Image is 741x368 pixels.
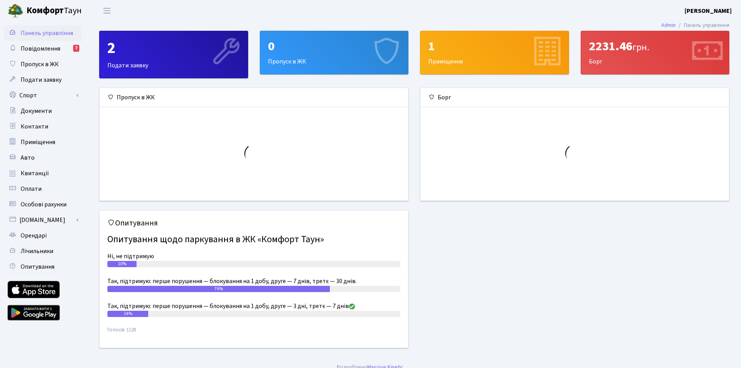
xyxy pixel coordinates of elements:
[21,185,42,193] span: Оплати
[4,88,82,103] a: Спорт
[4,212,82,228] a: [DOMAIN_NAME]
[99,31,248,78] a: 2Подати заявку
[100,31,248,78] div: Подати заявку
[21,262,54,271] span: Опитування
[4,181,82,197] a: Оплати
[268,39,401,54] div: 0
[107,286,330,292] div: 76%
[4,72,82,88] a: Подати заявку
[21,231,47,240] span: Орендарі
[100,88,408,107] div: Пропуск в ЖК
[4,25,82,41] a: Панель управління
[632,40,649,54] span: грн.
[73,45,79,52] div: 7
[21,138,55,146] span: Приміщення
[26,4,82,18] span: Таун
[107,261,137,267] div: 10%
[21,247,53,255] span: Лічильники
[260,31,409,74] a: 0Пропуск в ЖК
[4,56,82,72] a: Пропуск в ЖК
[428,39,561,54] div: 1
[685,7,732,15] b: [PERSON_NAME]
[107,252,400,261] div: Ні, не підтримую
[21,122,48,131] span: Контакти
[685,6,732,16] a: [PERSON_NAME]
[107,276,400,286] div: Так, підтримую: перше порушення — блокування на 1 добу, друге — 7 днів, третє — 30 днів.
[8,3,23,19] img: logo.png
[4,197,82,212] a: Особові рахунки
[420,88,729,107] div: Борг
[107,326,400,340] small: Голосів: 1128
[4,228,82,243] a: Орендарі
[107,231,400,248] h4: Опитування щодо паркування в ЖК «Комфорт Таун»
[4,259,82,275] a: Опитування
[107,218,400,228] h5: Опитування
[21,153,35,162] span: Авто
[21,107,52,115] span: Документи
[676,21,729,30] li: Панель управління
[107,301,400,311] div: Так, підтримую: перше порушення — блокування на 1 добу, друге — 3 дні, третє — 7 днів
[21,200,67,209] span: Особові рахунки
[21,44,60,53] span: Повідомлення
[21,29,73,37] span: Панель управління
[4,134,82,150] a: Приміщення
[107,311,148,317] div: 14%
[650,17,741,33] nav: breadcrumb
[4,103,82,119] a: Документи
[581,31,729,74] div: Борг
[21,169,49,178] span: Квитанції
[26,4,64,17] b: Комфорт
[420,31,569,74] div: Приміщення
[97,4,117,17] button: Переключити навігацію
[4,119,82,134] a: Контакти
[4,243,82,259] a: Лічильники
[661,21,676,29] a: Admin
[21,76,61,84] span: Подати заявку
[107,39,240,58] div: 2
[4,41,82,56] a: Повідомлення7
[420,31,569,74] a: 1Приміщення
[4,166,82,181] a: Квитанції
[589,39,722,54] div: 2231.46
[260,31,408,74] div: Пропуск в ЖК
[21,60,59,69] span: Пропуск в ЖК
[4,150,82,166] a: Авто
